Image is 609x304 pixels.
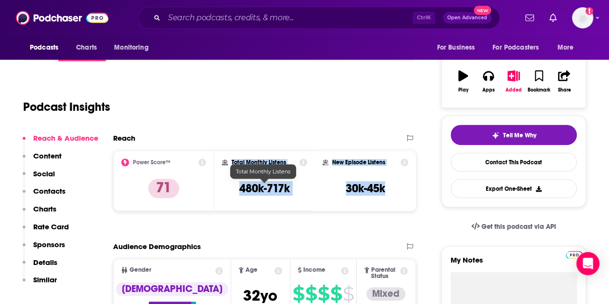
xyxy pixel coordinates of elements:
[23,186,65,204] button: Contacts
[492,132,499,139] img: tell me why sparkle
[481,223,556,231] span: Get this podcast via API
[451,125,577,145] button: tell me why sparkleTell Me Why
[113,242,201,251] h2: Audience Demographics
[33,222,69,231] p: Rate Card
[76,41,97,54] span: Charts
[552,64,577,99] button: Share
[482,87,495,93] div: Apps
[33,133,98,143] p: Reach & Audience
[572,7,593,28] span: Logged in as SarahCBreivogel
[318,286,329,302] span: $
[447,15,487,20] span: Open Advanced
[133,159,170,166] h2: Power Score™
[413,12,435,24] span: Ctrl K
[293,286,304,302] span: $
[451,64,476,99] button: Play
[557,41,574,54] span: More
[33,204,56,213] p: Charts
[545,10,560,26] a: Show notifications dropdown
[437,41,475,54] span: For Business
[566,250,583,259] a: Pro website
[33,151,62,160] p: Content
[232,159,286,166] h2: Total Monthly Listens
[451,153,577,172] a: Contact This Podcast
[474,6,491,15] span: New
[371,267,399,279] span: Parental Status
[346,181,385,196] h3: 30k-45k
[486,39,553,57] button: open menu
[33,240,65,249] p: Sponsors
[566,251,583,259] img: Podchaser Pro
[303,267,325,273] span: Income
[30,41,58,54] span: Podcasts
[16,9,108,27] img: Podchaser - Follow, Share and Rate Podcasts
[521,10,538,26] a: Show notifications dropdown
[33,275,57,284] p: Similar
[70,39,103,57] a: Charts
[164,10,413,26] input: Search podcasts, credits, & more...
[114,41,148,54] span: Monitoring
[458,87,468,93] div: Play
[572,7,593,28] img: User Profile
[526,64,551,99] button: Bookmark
[505,87,522,93] div: Added
[443,12,492,24] button: Open AdvancedNew
[492,41,539,54] span: For Podcasters
[23,275,57,293] button: Similar
[23,204,56,222] button: Charts
[585,7,593,15] svg: Add a profile image
[503,132,536,139] span: Tell Me Why
[33,258,57,267] p: Details
[557,87,570,93] div: Share
[23,169,55,187] button: Social
[366,287,405,301] div: Mixed
[332,159,385,166] h2: New Episode Listens
[476,64,501,99] button: Apps
[430,39,487,57] button: open menu
[305,286,317,302] span: $
[576,252,599,275] div: Open Intercom Messenger
[464,215,564,238] a: Get this podcast via API
[23,151,62,169] button: Content
[23,100,110,114] h1: Podcast Insights
[107,39,161,57] button: open menu
[148,179,179,198] p: 71
[330,286,342,302] span: $
[528,87,550,93] div: Bookmark
[113,133,135,143] h2: Reach
[23,222,69,240] button: Rate Card
[130,267,151,273] span: Gender
[451,179,577,198] button: Export One-Sheet
[33,186,65,196] p: Contacts
[343,286,354,302] span: $
[116,282,228,296] div: [DEMOGRAPHIC_DATA]
[501,64,526,99] button: Added
[551,39,586,57] button: open menu
[451,255,577,272] label: My Notes
[23,258,57,276] button: Details
[33,169,55,178] p: Social
[23,133,98,151] button: Reach & Audience
[246,267,258,273] span: Age
[236,168,290,175] span: Total Monthly Listens
[138,7,500,29] div: Search podcasts, credits, & more...
[23,240,65,258] button: Sponsors
[23,39,71,57] button: open menu
[239,181,290,196] h3: 480k-717k
[572,7,593,28] button: Show profile menu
